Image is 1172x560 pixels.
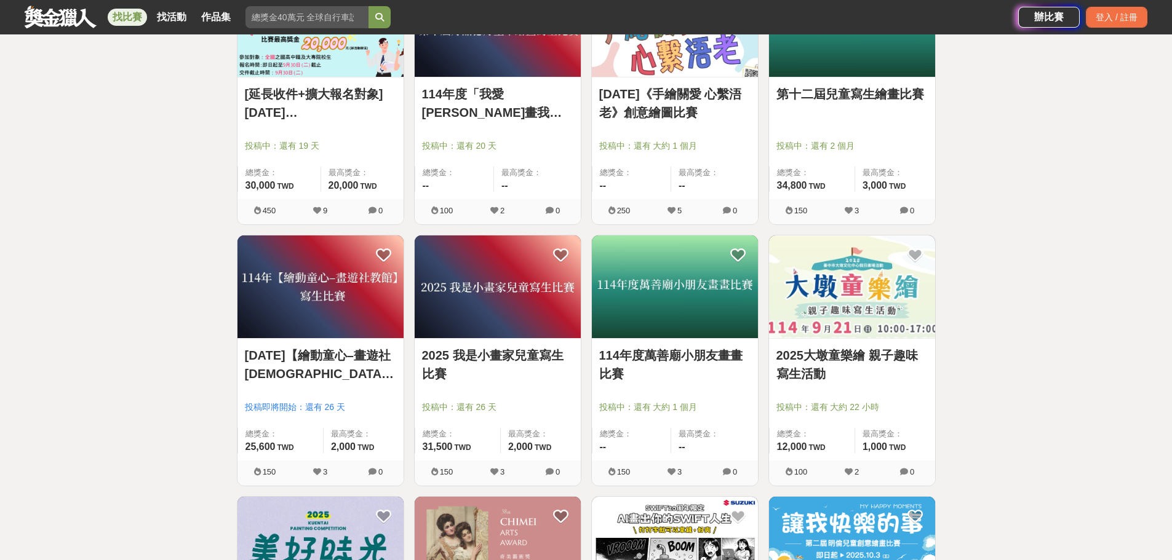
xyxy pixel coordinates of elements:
span: 總獎金： [423,428,493,440]
span: 投稿即將開始：還有 26 天 [245,401,396,414]
span: 最高獎金： [863,428,928,440]
span: 最高獎金： [331,428,396,440]
span: TWD [360,182,377,191]
span: 總獎金： [245,167,313,179]
span: 9 [323,206,327,215]
a: 114年度萬善廟小朋友畫畫比賽 [599,346,751,383]
img: Cover Image [769,235,935,338]
span: 3 [855,206,859,215]
span: 3 [323,467,327,476]
span: 25,600 [245,441,276,452]
span: 150 [617,467,631,476]
span: TWD [808,443,825,452]
span: 最高獎金： [679,428,751,440]
a: 辦比賽 [1018,7,1080,28]
span: TWD [454,443,471,452]
span: 100 [440,206,453,215]
span: 34,800 [777,180,807,191]
span: TWD [535,443,551,452]
span: 0 [378,467,383,476]
span: 150 [440,467,453,476]
span: 100 [794,467,808,476]
span: 總獎金： [423,167,487,179]
span: 投稿中：還有 26 天 [422,401,573,414]
div: 登入 / 註冊 [1086,7,1147,28]
a: 作品集 [196,9,236,26]
span: 2 [855,467,859,476]
span: 最高獎金： [508,428,573,440]
a: 找比賽 [108,9,147,26]
span: 0 [378,206,383,215]
span: 最高獎金： [501,167,573,179]
span: 3,000 [863,180,887,191]
span: -- [679,441,685,452]
input: 總獎金40萬元 全球自行車設計比賽 [245,6,369,28]
span: 3 [677,467,682,476]
span: TWD [277,182,293,191]
span: 2 [500,206,504,215]
span: 最高獎金： [329,167,396,179]
a: 114年度「我愛[PERSON_NAME]畫我[PERSON_NAME]」第十屆好品德好[PERSON_NAME]繪畫寫生比賽 [422,85,573,122]
a: 找活動 [152,9,191,26]
img: Cover Image [415,235,581,338]
span: -- [501,180,508,191]
img: Cover Image [237,235,404,338]
span: 總獎金： [777,428,847,440]
span: 最高獎金： [863,167,928,179]
span: 0 [733,467,737,476]
span: 1,000 [863,441,887,452]
span: -- [600,180,607,191]
span: 12,000 [777,441,807,452]
a: [DATE]《手繪關愛 心繫浯老》創意繪圖比賽 [599,85,751,122]
span: 450 [263,206,276,215]
span: 30,000 [245,180,276,191]
span: -- [679,180,685,191]
span: 總獎金： [245,428,316,440]
span: 投稿中：還有 19 天 [245,140,396,152]
span: 0 [910,467,914,476]
a: Cover Image [592,235,758,339]
span: 總獎金： [600,167,664,179]
span: 投稿中：還有 大約 22 小時 [776,401,928,414]
span: 3 [500,467,504,476]
span: 150 [263,467,276,476]
a: 2025 我是小畫家兒童寫生比賽 [422,346,573,383]
a: Cover Image [415,235,581,339]
span: 最高獎金： [679,167,751,179]
span: 總獎金： [600,428,664,440]
span: 總獎金： [777,167,847,179]
span: 0 [733,206,737,215]
span: 投稿中：還有 20 天 [422,140,573,152]
span: -- [423,180,429,191]
span: TWD [277,443,293,452]
span: TWD [889,182,906,191]
a: Cover Image [237,235,404,339]
span: TWD [357,443,374,452]
span: 投稿中：還有 2 個月 [776,140,928,152]
span: 投稿中：還有 大約 1 個月 [599,401,751,414]
span: 250 [617,206,631,215]
span: 2,000 [331,441,356,452]
a: [DATE]【繪動童心–畫遊社[DEMOGRAPHIC_DATA]館】寫生比賽 [245,346,396,383]
span: 0 [556,467,560,476]
span: TWD [889,443,906,452]
span: 5 [677,206,682,215]
span: -- [600,441,607,452]
a: Cover Image [769,235,935,339]
span: 31,500 [423,441,453,452]
span: 0 [556,206,560,215]
a: 2025大墩童樂繪 親子趣味寫生活動 [776,346,928,383]
a: [延長收件+擴大報名對象][DATE][GEOGRAPHIC_DATA]青少年性傳染病防治衛教徵稿比賽 [245,85,396,122]
span: 0 [910,206,914,215]
span: 2,000 [508,441,533,452]
span: TWD [808,182,825,191]
span: 20,000 [329,180,359,191]
span: 投稿中：還有 大約 1 個月 [599,140,751,152]
img: Cover Image [592,235,758,338]
span: 150 [794,206,808,215]
a: 第十二屆兒童寫生繪畫比賽 [776,85,928,103]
